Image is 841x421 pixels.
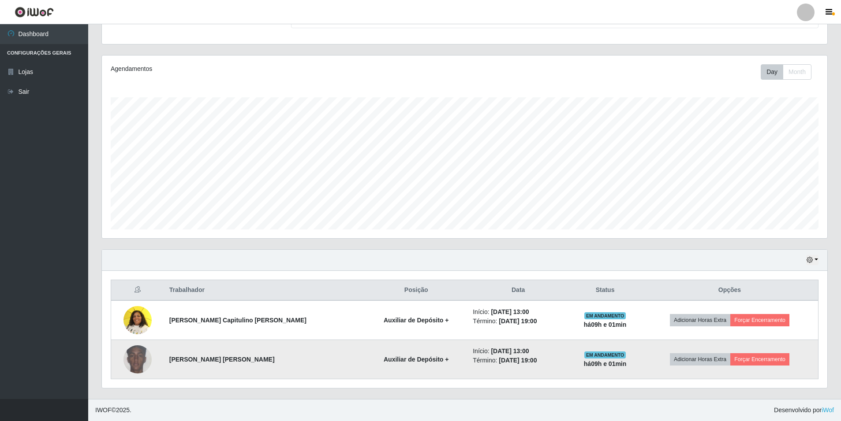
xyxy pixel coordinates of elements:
time: [DATE] 13:00 [491,308,529,315]
time: [DATE] 19:00 [499,318,537,325]
th: Data [467,280,569,301]
button: Forçar Encerramento [730,314,789,326]
button: Day [761,64,783,80]
time: [DATE] 19:00 [499,357,537,364]
th: Status [569,280,641,301]
li: Término: [473,356,564,365]
th: Opções [641,280,819,301]
th: Posição [365,280,467,301]
strong: Auxiliar de Depósito + [384,317,449,324]
li: Início: [473,307,564,317]
strong: Auxiliar de Depósito + [384,356,449,363]
th: Trabalhador [164,280,365,301]
button: Adicionar Horas Extra [670,314,730,326]
strong: há 09 h e 01 min [584,360,627,367]
time: [DATE] 13:00 [491,347,529,355]
span: EM ANDAMENTO [584,351,626,358]
button: Month [783,64,811,80]
span: © 2025 . [95,406,131,415]
strong: há 09 h e 01 min [584,321,627,328]
div: Agendamentos [111,64,398,74]
button: Adicionar Horas Extra [670,353,730,366]
strong: [PERSON_NAME] Capitulino [PERSON_NAME] [169,317,306,324]
button: Forçar Encerramento [730,353,789,366]
img: CoreUI Logo [15,7,54,18]
div: Toolbar with button groups [761,64,819,80]
li: Início: [473,347,564,356]
li: Término: [473,317,564,326]
strong: [PERSON_NAME] [PERSON_NAME] [169,356,275,363]
img: 1755799488421.jpeg [123,301,152,339]
img: 1755989171028.jpeg [123,340,152,378]
span: Desenvolvido por [774,406,834,415]
span: EM ANDAMENTO [584,312,626,319]
span: IWOF [95,406,112,414]
div: First group [761,64,811,80]
a: iWof [822,406,834,414]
